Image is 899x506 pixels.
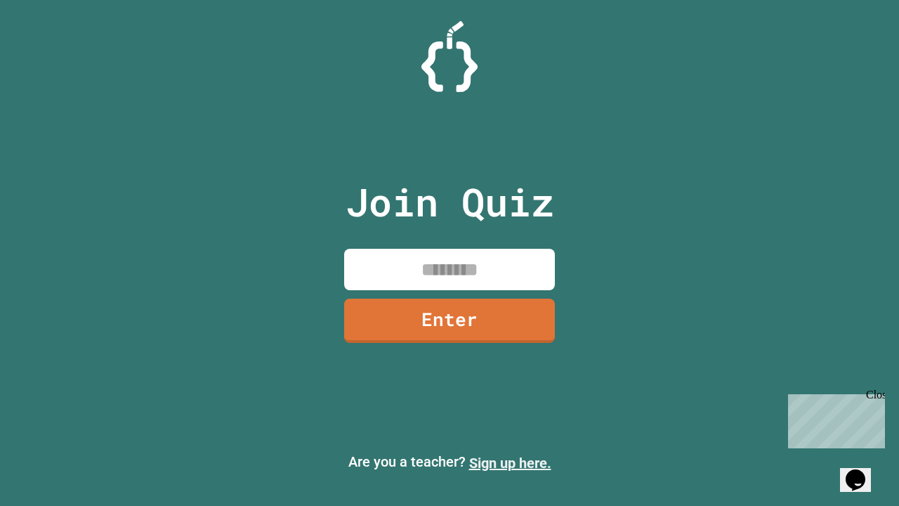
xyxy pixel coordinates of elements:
img: Logo.svg [421,21,478,92]
a: Sign up here. [469,455,551,472]
iframe: chat widget [840,450,885,492]
a: Enter [344,299,555,343]
iframe: chat widget [782,389,885,448]
p: Join Quiz [346,173,554,231]
p: Are you a teacher? [11,451,888,474]
div: Chat with us now!Close [6,6,97,89]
